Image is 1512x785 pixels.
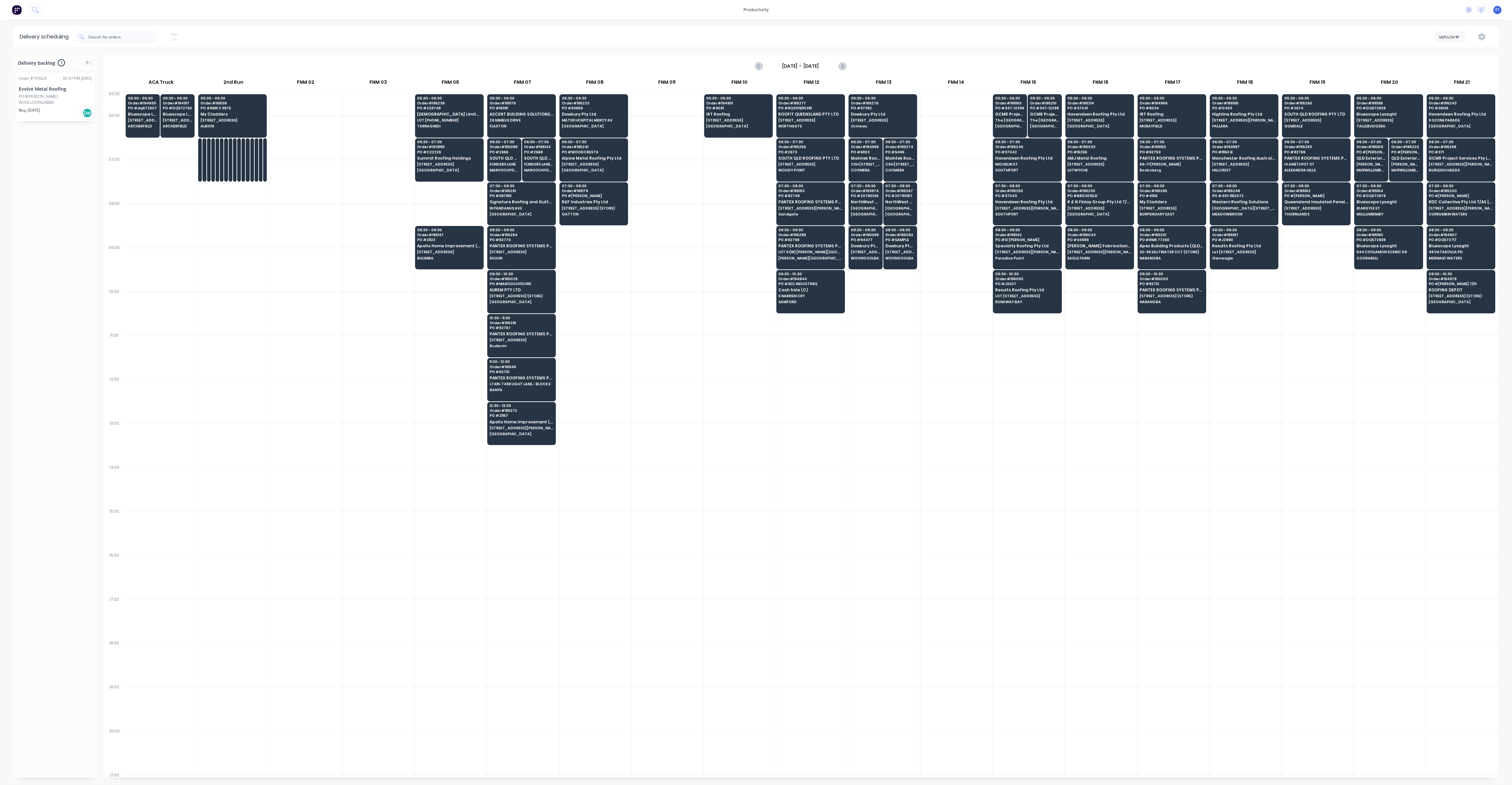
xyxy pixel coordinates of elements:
[995,168,1059,172] span: SOUTHPORT
[1067,140,1131,144] span: 06:30 - 07:30
[851,206,880,210] span: [GEOGRAPHIC_DATA][PERSON_NAME]
[1067,184,1131,188] span: 07:30 - 08:30
[1429,101,1492,105] span: Order # 195243
[706,106,770,110] span: PO # 8061
[1356,206,1420,210] span: 61 ARGYLE ST
[524,140,554,144] span: 06:30 - 07:30
[1284,189,1348,193] span: Order # 195152
[562,140,625,144] span: 06:30 - 07:30
[1140,145,1203,149] span: Order # 195150
[778,156,842,160] span: SOUTH QLD ROOFING PTY LTD
[19,100,92,105] div: WOOLLOONGABBA
[851,168,880,172] span: COOMERA
[200,112,264,116] span: My Cladders
[778,96,842,100] span: 05:30 - 06:30
[1429,96,1492,100] span: 05:30 - 06:30
[490,184,553,188] span: 07:30 - 08:30
[851,101,914,105] span: Order # 195276
[1067,212,1131,216] span: [GEOGRAPHIC_DATA]
[1356,150,1386,154] span: PO # [PERSON_NAME] DVE
[706,124,770,128] span: [GEOGRAPHIC_DATA]
[1140,124,1203,128] span: MORAYFIELD
[200,96,264,100] span: 05:30 - 06:30
[103,156,125,200] div: 07:00
[1212,145,1276,149] span: Order # 193897
[851,162,880,166] span: CSH [STREET_ADDRESS]
[163,118,192,122] span: [STREET_ADDRESS][PERSON_NAME] (STORE)
[128,101,157,105] span: Order # 194830
[1212,118,1276,122] span: [STREET_ADDRESS][PERSON_NAME]
[490,101,553,105] span: Order # 195176
[1429,112,1492,116] span: Havendeen Roofing Pty Ltd
[1140,162,1203,166] span: 69-71 [PERSON_NAME]
[995,118,1025,122] span: The [GEOGRAPHIC_DATA]
[1140,200,1203,204] span: My Cladders
[778,101,842,105] span: Order # 195277
[1356,168,1386,172] span: MURWILLUMBAH
[1356,140,1386,144] span: 06:30 - 07:30
[1067,168,1131,172] span: LUTWYCHE
[490,140,519,144] span: 06:30 - 07:30
[995,145,1059,149] span: Order # 195246
[1212,106,1276,110] span: PO # 12453
[200,124,264,128] span: ALBION
[1212,194,1276,198] span: PO # 401-1182072
[562,206,625,210] span: [STREET_ADDRESS] (STORE)
[778,212,842,216] span: Sandgate
[490,145,519,149] span: Order # 195088
[778,106,842,110] span: PO # RQ3019/10381
[417,162,481,166] span: [STREET_ADDRESS]
[778,162,842,166] span: [STREET_ADDRESS]
[851,145,880,149] span: Order # 194999
[1067,96,1131,100] span: 05:30 - 06:30
[1140,206,1203,210] span: [STREET_ADDRESS]
[163,124,192,128] span: ARCHERFIELD
[778,112,842,116] span: ROOFIT QUEENSLAND PTY LTD
[1140,106,1203,110] span: PO # 8034
[417,156,481,160] span: Summit Roofing Holdings
[19,76,47,81] div: Order # 193425
[995,194,1059,198] span: PO # 37043
[1284,168,1348,172] span: ALEXANDRA HILLS
[417,96,481,100] span: 05:30 - 06:30
[1429,206,1492,210] span: [STREET_ADDRESS][PERSON_NAME] (STORE)
[18,59,55,66] span: Delivery backlog
[490,156,519,160] span: SOUTH QLD ROOFING PTY LTD
[995,162,1059,166] span: MICHELIN ST
[19,85,92,92] div: Evolve Metal Roofing
[1212,206,1276,210] span: [GEOGRAPHIC_DATA][STREET_ADDRESS]
[128,112,157,116] span: Bluescope Lysaght
[562,200,625,204] span: R&F Industries Pty Ltd
[885,200,915,204] span: NorthWest Commercial Industries (QLD) P/L
[1284,162,1348,166] span: 14 AMETHYST ST
[128,106,157,110] span: PO # dq572607
[524,162,554,166] span: FLINDERS LANE (LTBUILD SITE)
[740,5,772,15] div: productivity
[851,184,880,188] span: 07:30 - 08:30
[1429,124,1492,128] span: [GEOGRAPHIC_DATA]
[103,90,125,112] div: 05:30
[778,145,842,149] span: Order # 195256
[778,200,842,204] span: PANTEX ROOFING SYSTEMS PTY LTD
[417,124,481,128] span: TARRAGINDI
[995,212,1059,216] span: SOUTHPORT
[1356,194,1420,198] span: PO # DQ572879
[851,118,914,122] span: [STREET_ADDRESS]
[1284,96,1348,100] span: 05:30 - 06:30
[562,189,625,193] span: Order # 195179
[995,101,1025,105] span: Order # 195163
[163,96,192,100] span: 05:30 - 06:30
[128,118,157,122] span: [STREET_ADDRESS][PERSON_NAME] (STORE)
[995,189,1059,193] span: Order # 195250
[1030,106,1060,110] span: PO # 347-12299
[1356,189,1420,193] span: Order # 195154
[1356,184,1420,188] span: 07:30 - 08:30
[19,107,40,113] span: Req. [DATE]
[198,77,269,91] div: 2nd Run
[995,140,1059,144] span: 06:30 - 07:30
[995,106,1025,110] span: PO # 347-12299
[103,200,125,244] div: 08:00
[1356,112,1420,116] span: Bluescope Lysaght
[851,194,880,198] span: PO # 20780146
[1140,156,1203,160] span: PANTEX ROOFING SYSTEMS PTY LTD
